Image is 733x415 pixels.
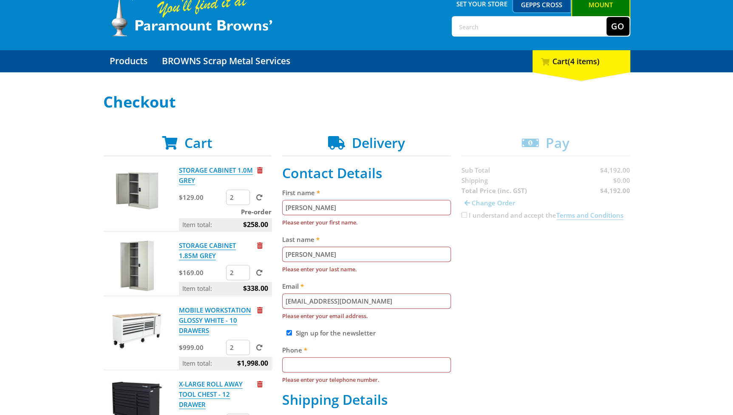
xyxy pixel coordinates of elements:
[179,267,224,278] p: $169.00
[243,282,268,295] span: $338.00
[156,50,297,72] a: Go to the BROWNS Scrap Metal Services page
[111,240,162,291] img: STORAGE CABINET 1.85M GREY
[257,380,262,388] a: Remove from cart
[179,306,251,335] a: MOBILE WORKSTATION GLOSSY WHITE - 10 DRAWERS
[296,329,376,337] label: Sign up for the newsletter
[606,17,629,36] button: Go
[179,218,272,231] p: Item total:
[282,264,451,274] label: Please enter your last name.
[282,311,451,321] label: Please enter your email address.
[282,188,451,198] label: First name
[282,200,451,215] input: Please enter your first name.
[282,234,451,244] label: Last name
[282,357,451,372] input: Please enter your telephone number.
[179,241,236,260] a: STORAGE CABINET 1.85M GREY
[532,50,630,72] div: Cart
[257,306,262,314] a: Remove from cart
[352,134,405,152] span: Delivery
[282,281,451,291] label: Email
[184,134,212,152] span: Cart
[103,94,630,111] h1: Checkout
[282,247,451,262] input: Please enter your last name.
[179,166,253,185] a: STORAGE CABINET 1.0M GREY
[282,217,451,227] label: Please enter your first name.
[243,218,268,231] span: $258.00
[282,375,451,385] label: Please enter your telephone number.
[111,165,162,216] img: STORAGE CABINET 1.0M GREY
[568,56,600,66] span: (4 items)
[453,17,606,36] input: Search
[282,165,451,181] h2: Contact Details
[282,392,451,408] h2: Shipping Details
[179,207,272,217] p: Pre-order
[257,166,262,174] a: Remove from cart
[257,241,262,250] a: Remove from cart
[179,192,224,202] p: $129.00
[179,282,272,295] p: Item total:
[179,357,272,370] p: Item total:
[282,345,451,355] label: Phone
[282,293,451,309] input: Please enter your email address.
[179,342,224,352] p: $999.00
[237,357,268,370] span: $1,998.00
[179,380,243,409] a: X-LARGE ROLL AWAY TOOL CHEST - 12 DRAWER
[103,50,154,72] a: Go to the Products page
[111,305,162,356] img: MOBILE WORKSTATION GLOSSY WHITE - 10 DRAWERS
